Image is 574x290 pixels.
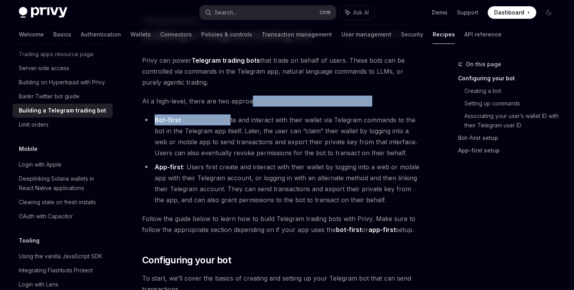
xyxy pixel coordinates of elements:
li: : Users first create and interact with their wallet via Telegram commands to the bot in the Teleg... [142,114,422,158]
div: Building on Hyperliquid with Privy [19,78,105,87]
a: Security [401,25,423,44]
button: Ask AI [340,5,374,20]
strong: Telegram trading bots [191,56,260,64]
a: Demo [432,9,448,16]
a: App-first setup [458,144,561,157]
div: Deeplinking Solana wallets in React Native applications [19,174,108,193]
div: OAuth with Capacitor [19,212,73,221]
a: Setting up commands [464,97,561,110]
a: Integrating Flashbots Protect [13,263,113,277]
a: Basics [53,25,71,44]
strong: bot-first [336,226,362,234]
a: User management [341,25,392,44]
div: Integrating Flashbots Protect [19,266,93,275]
a: Bankr Twitter bot guide [13,89,113,103]
a: Dashboard [488,6,536,19]
a: Building a Telegram trading bot [13,103,113,118]
a: Server-side access [13,61,113,75]
a: Login with Apple [13,158,113,172]
a: Transaction management [262,25,332,44]
span: At a high-level, there are two approaches to building a Telegram trading bot: [142,96,422,107]
div: Clearing state on fresh installs [19,198,96,207]
span: Configuring your bot [142,254,231,266]
li: : Users first create and interact with their wallet by logging into a web or mobile app with thei... [142,161,422,205]
a: Associating your user’s wallet ID with their Telegram user ID [464,110,561,132]
a: Recipes [433,25,455,44]
div: Bankr Twitter bot guide [19,92,79,101]
a: Configuring your bot [458,72,561,85]
a: Policies & controls [201,25,252,44]
a: Building on Hyperliquid with Privy [13,75,113,89]
span: Ctrl K [319,9,331,16]
a: OAuth with Capacitor [13,209,113,223]
div: Limit orders [19,120,49,129]
span: On this page [466,60,501,69]
span: Privy can power that trade on behalf of users. These bots can be controlled via commands in the T... [142,55,422,88]
button: Search...CtrlK [200,5,336,20]
h5: Mobile [19,144,38,154]
a: Using the vanilla JavaScript SDK [13,249,113,263]
a: Connectors [160,25,192,44]
div: Login with Lens [19,280,58,289]
div: Login with Apple [19,160,61,169]
a: API reference [464,25,502,44]
a: App-first [155,163,183,171]
a: Bot-first [155,116,181,124]
a: Creating a bot [464,85,561,97]
a: Authentication [81,25,121,44]
a: Bot-first setup [458,132,561,144]
a: Support [457,9,478,16]
a: Welcome [19,25,44,44]
div: Search... [215,8,236,17]
h5: Tooling [19,236,40,245]
img: dark logo [19,7,67,18]
a: Limit orders [13,118,113,132]
button: Toggle dark mode [543,6,555,19]
div: Building a Telegram trading bot [19,106,106,115]
a: Clearing state on fresh installs [13,195,113,209]
strong: app-first [368,226,396,234]
a: Wallets [130,25,151,44]
div: Server-side access [19,63,69,73]
span: Dashboard [494,9,524,16]
span: Follow the guide below to learn how to build Telegram trading bots with Privy. Make sure to follo... [142,213,422,235]
span: Ask AI [353,9,369,16]
a: Deeplinking Solana wallets in React Native applications [13,172,113,195]
div: Using the vanilla JavaScript SDK [19,252,102,261]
